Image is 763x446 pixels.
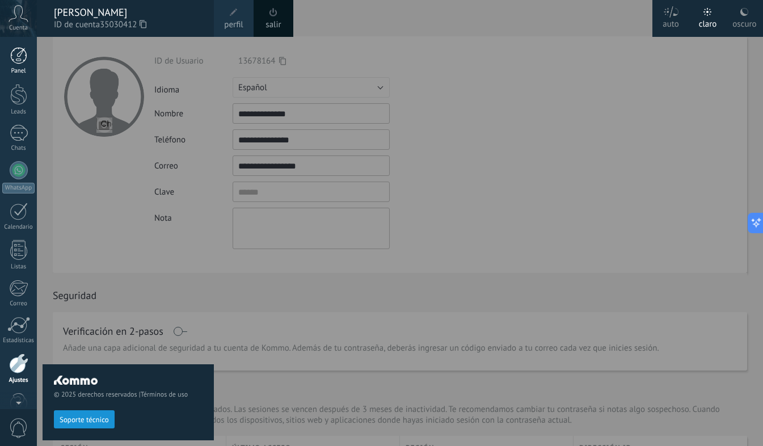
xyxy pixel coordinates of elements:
div: Listas [2,263,35,271]
div: Panel [2,68,35,75]
div: Leads [2,108,35,116]
div: [PERSON_NAME] [54,6,203,19]
div: Estadísticas [2,337,35,344]
div: Correo [2,300,35,308]
div: WhatsApp [2,183,35,193]
a: salir [265,19,281,31]
div: auto [663,7,679,37]
span: Soporte técnico [60,416,109,424]
div: claro [699,7,717,37]
span: perfil [224,19,243,31]
span: 35030412 [100,19,146,31]
div: oscuro [732,7,756,37]
div: Calendario [2,224,35,231]
div: Ajustes [2,377,35,384]
a: Soporte técnico [54,415,115,423]
span: Cuenta [9,24,28,32]
span: © 2025 derechos reservados | [54,390,203,399]
button: Soporte técnico [54,410,115,428]
a: Términos de uso [141,390,188,399]
span: ID de cuenta [54,19,203,31]
div: Chats [2,145,35,152]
